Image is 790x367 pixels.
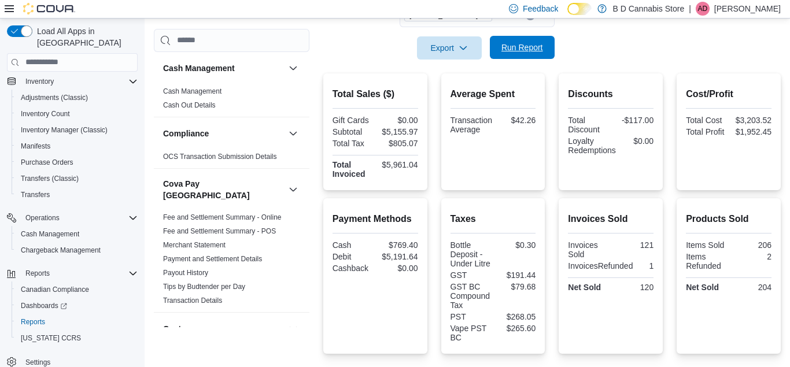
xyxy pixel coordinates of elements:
button: Inventory [2,73,142,90]
span: Merchant Statement [163,240,226,250]
h3: Customer [163,323,201,335]
a: Transaction Details [163,296,222,305]
button: Reports [12,314,142,330]
div: Subtotal [333,127,373,136]
span: Reports [21,266,138,280]
div: 2 [731,252,771,261]
button: Cova Pay [GEOGRAPHIC_DATA] [163,178,284,201]
div: Total Discount [568,116,608,134]
div: $5,155.97 [378,127,418,136]
a: Manifests [16,139,55,153]
button: Run Report [490,36,555,59]
div: Cova Pay [GEOGRAPHIC_DATA] [154,210,309,312]
button: Transfers (Classic) [12,170,142,187]
div: -$117.00 [613,116,654,125]
a: Dashboards [16,299,72,313]
div: Vape PST BC [451,324,491,342]
a: Reports [16,315,50,329]
button: Inventory [21,75,58,88]
a: Tips by Budtender per Day [163,283,245,291]
div: Total Tax [333,139,373,148]
div: $265.60 [495,324,536,333]
button: Manifests [12,138,142,154]
span: OCS Transaction Submission Details [163,152,277,161]
span: Transfers (Classic) [21,174,79,183]
button: Reports [2,265,142,281]
div: GST [451,270,491,280]
div: Items Refunded [686,252,726,270]
span: Fee and Settlement Summary - POS [163,227,276,236]
div: $769.40 [378,240,418,250]
a: Adjustments (Classic) [16,91,93,105]
div: 206 [731,240,771,250]
div: Aman Dhillon [696,2,710,16]
button: Adjustments (Classic) [12,90,142,106]
span: Cash Management [163,87,222,96]
div: 120 [613,283,654,292]
strong: Total Invoiced [333,160,366,179]
button: Canadian Compliance [12,281,142,298]
div: Gift Cards [333,116,373,125]
span: Adjustments (Classic) [21,93,88,102]
div: Bottle Deposit - Under Litre [451,240,491,268]
span: Transaction Details [163,296,222,305]
button: Inventory Manager (Classic) [12,122,142,138]
span: Manifests [21,142,50,151]
div: GST BC Compound Tax [451,282,491,310]
h3: Compliance [163,128,209,139]
div: $5,191.64 [378,252,418,261]
span: Transfers (Classic) [16,172,138,186]
a: Inventory Count [16,107,75,121]
button: Reports [21,266,54,280]
h2: Invoices Sold [568,212,654,226]
button: Purchase Orders [12,154,142,170]
div: Compliance [154,150,309,168]
h2: Discounts [568,87,654,101]
div: Cash Management [154,84,309,117]
h3: Cash Management [163,62,235,74]
span: Inventory Count [16,107,138,121]
div: PST [451,312,491,321]
div: 1 [637,261,654,270]
button: Compliance [163,128,284,139]
span: Dashboards [21,301,67,310]
span: Payment and Settlement Details [163,254,262,264]
button: Customer [163,323,284,335]
h2: Payment Methods [333,212,418,226]
span: Dashboards [16,299,138,313]
span: Transfers [21,190,50,199]
span: Cash Management [21,229,79,239]
a: Payout History [163,269,208,277]
span: Transfers [16,188,138,202]
div: $0.00 [378,264,418,273]
strong: Net Sold [686,283,719,292]
button: Chargeback Management [12,242,142,258]
a: [US_STATE] CCRS [16,331,86,345]
button: Operations [21,211,64,225]
a: Transfers [16,188,54,202]
div: InvoicesRefunded [568,261,633,270]
span: Load All Apps in [GEOGRAPHIC_DATA] [32,25,138,49]
span: Tips by Budtender per Day [163,282,245,291]
button: Compliance [286,127,300,140]
span: Purchase Orders [21,158,73,167]
button: Cova Pay [GEOGRAPHIC_DATA] [286,183,300,197]
input: Dark Mode [567,3,592,15]
span: Inventory [21,75,138,88]
span: Manifests [16,139,138,153]
span: Inventory Count [21,109,70,118]
span: Reports [21,317,45,327]
div: 121 [613,240,654,250]
button: [US_STATE] CCRS [12,330,142,346]
span: Chargeback Management [16,243,138,257]
div: $191.44 [495,270,536,280]
span: Purchase Orders [16,155,138,169]
a: Fee and Settlement Summary - Online [163,213,282,221]
h2: Cost/Profit [686,87,771,101]
button: Export [417,36,482,60]
div: Cash [333,240,373,250]
button: Customer [286,322,300,336]
span: Reports [25,269,50,278]
a: OCS Transaction Submission Details [163,153,277,161]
